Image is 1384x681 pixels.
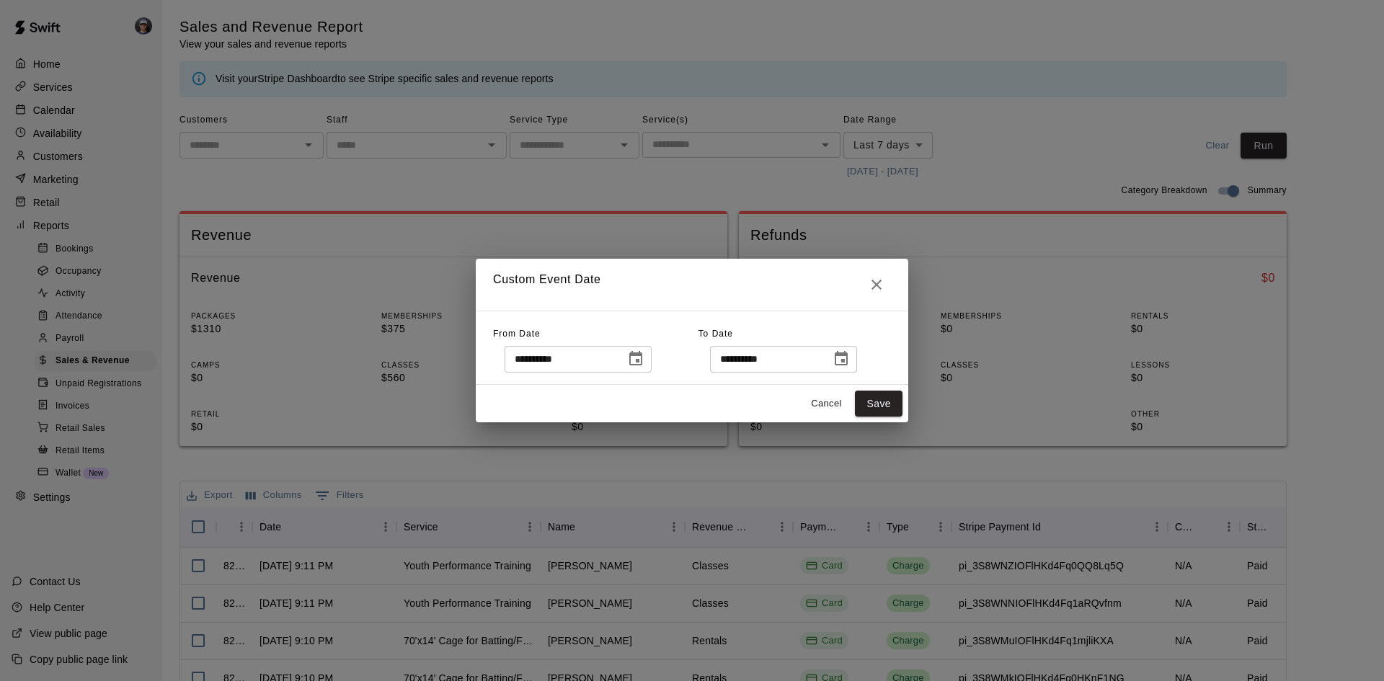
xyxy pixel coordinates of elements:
[855,391,902,417] button: Save
[862,270,891,299] button: Close
[803,393,849,415] button: Cancel
[698,329,733,339] span: To Date
[476,259,908,311] h2: Custom Event Date
[493,329,541,339] span: From Date
[621,344,650,373] button: Choose date, selected date is Sep 11, 2025
[827,344,856,373] button: Choose date, selected date is Sep 18, 2025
